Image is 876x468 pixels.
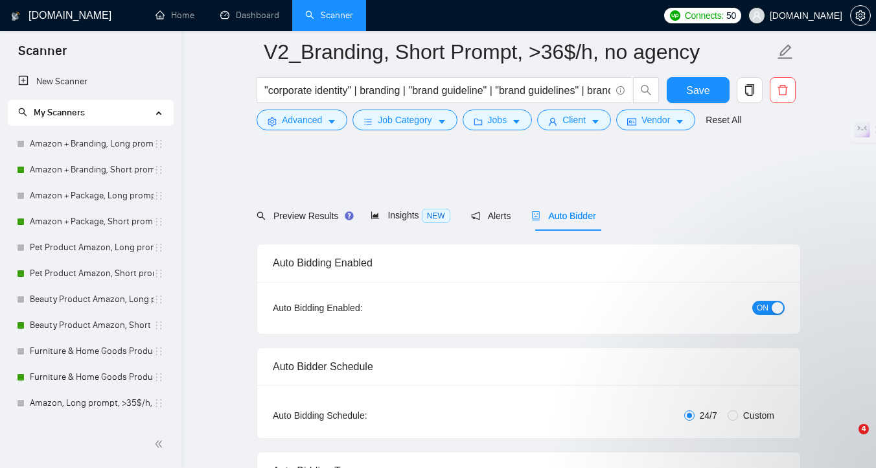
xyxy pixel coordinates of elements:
[832,424,863,455] iframe: Intercom live chat
[737,84,762,96] span: copy
[8,312,173,338] li: Beauty Product Amazon, Short prompt, >35$/h, no agency
[154,398,164,408] span: holder
[154,372,164,382] span: holder
[757,301,768,315] span: ON
[616,86,625,95] span: info-circle
[633,77,659,103] button: search
[30,287,154,312] a: Beauty Product Amazon, Long prompt, >35$/h, no agency
[154,320,164,331] span: holder
[686,82,709,99] span: Save
[770,84,795,96] span: delete
[437,117,446,126] span: caret-down
[8,41,77,69] span: Scanner
[471,211,480,220] span: notification
[471,211,511,221] span: Alerts
[343,210,355,222] div: Tooltip anchor
[850,5,871,26] button: setting
[363,117,373,126] span: bars
[154,242,164,253] span: holder
[257,211,266,220] span: search
[156,10,194,21] a: homeHome
[8,261,173,287] li: Pet Product Amazon, Short prompt, >35$/h, no agency
[18,108,27,117] span: search
[30,209,154,235] a: Amazon + Package, Short prompt, >35$/h, no agency
[770,77,796,103] button: delete
[154,191,164,201] span: holder
[282,113,322,127] span: Advanced
[30,157,154,183] a: Amazon + Branding, Short prompt, >35$/h, no agency
[537,110,611,130] button: userClientcaret-down
[8,69,173,95] li: New Scanner
[463,110,533,130] button: folderJobscaret-down
[8,416,173,442] li: Amazon, Short prompt, >35$/h, no agency
[257,110,347,130] button: settingAdvancedcaret-down
[512,117,521,126] span: caret-down
[154,139,164,149] span: holder
[154,165,164,175] span: holder
[257,211,350,221] span: Preview Results
[378,113,432,127] span: Job Category
[850,10,871,21] a: setting
[422,209,450,223] span: NEW
[8,157,173,183] li: Amazon + Branding, Short prompt, >35$/h, no agency
[706,113,741,127] a: Reset All
[30,131,154,157] a: Amazon + Branding, Long prompt, >35$/h, no agency
[273,408,443,423] div: Auto Bidding Schedule:
[562,113,586,127] span: Client
[327,117,336,126] span: caret-down
[264,82,610,99] input: Search Freelance Jobs...
[8,287,173,312] li: Beauty Product Amazon, Long prompt, >35$/h, no agency
[305,10,353,21] a: searchScanner
[154,346,164,357] span: holder
[30,235,154,261] a: Pet Product Amazon, Long prompt, >35$/h, no agency
[264,36,774,68] input: Scanner name...
[154,268,164,279] span: holder
[531,211,540,220] span: robot
[273,348,785,385] div: Auto Bidder Schedule
[859,424,869,434] span: 4
[18,107,85,118] span: My Scanners
[474,117,483,126] span: folder
[18,69,163,95] a: New Scanner
[726,8,736,23] span: 50
[273,301,443,315] div: Auto Bidding Enabled:
[488,113,507,127] span: Jobs
[548,117,557,126] span: user
[34,107,85,118] span: My Scanners
[30,390,154,416] a: Amazon, Long prompt, >35$/h, no agency
[634,84,658,96] span: search
[30,183,154,209] a: Amazon + Package, Long prompt, >35$/h, no agency
[268,117,277,126] span: setting
[8,390,173,416] li: Amazon, Long prompt, >35$/h, no agency
[670,10,680,21] img: upwork-logo.png
[11,6,20,27] img: logo
[737,77,763,103] button: copy
[777,43,794,60] span: edit
[30,312,154,338] a: Beauty Product Amazon, Short prompt, >35$/h, no agency
[752,11,761,20] span: user
[154,294,164,305] span: holder
[154,216,164,227] span: holder
[371,210,450,220] span: Insights
[8,338,173,364] li: Furniture & Home Goods Product Amazon, Long prompt, >35$/h, no agency
[8,235,173,261] li: Pet Product Amazon, Long prompt, >35$/h, no agency
[8,209,173,235] li: Amazon + Package, Short prompt, >35$/h, no agency
[220,10,279,21] a: dashboardDashboard
[667,77,730,103] button: Save
[641,113,670,127] span: Vendor
[685,8,724,23] span: Connects:
[591,117,600,126] span: caret-down
[154,438,167,450] span: double-left
[30,338,154,364] a: Furniture & Home Goods Product Amazon, Long prompt, >35$/h, no agency
[30,261,154,287] a: Pet Product Amazon, Short prompt, >35$/h, no agency
[627,117,636,126] span: idcard
[616,110,695,130] button: idcardVendorcaret-down
[675,117,684,126] span: caret-down
[8,364,173,390] li: Furniture & Home Goods Product Amazon, Short prompt, >35$/h, no agency
[30,364,154,390] a: Furniture & Home Goods Product Amazon, Short prompt, >35$/h, no agency
[371,211,380,220] span: area-chart
[8,183,173,209] li: Amazon + Package, Long prompt, >35$/h, no agency
[352,110,457,130] button: barsJob Categorycaret-down
[531,211,595,221] span: Auto Bidder
[8,131,173,157] li: Amazon + Branding, Long prompt, >35$/h, no agency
